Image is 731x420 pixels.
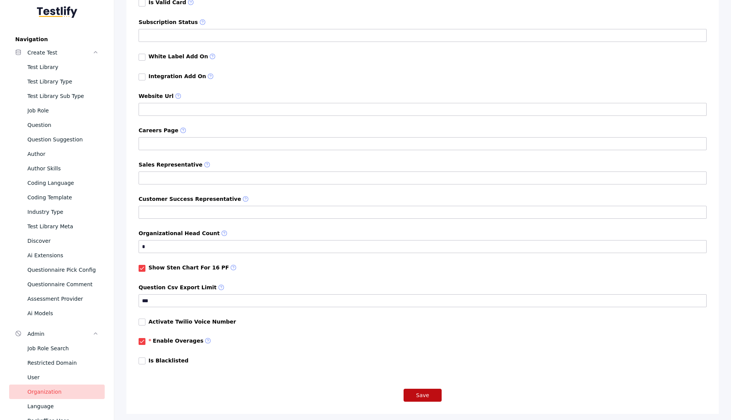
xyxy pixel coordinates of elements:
div: Create Test [27,48,93,57]
div: Discover [27,236,99,245]
a: Author [9,147,105,161]
div: Question Suggestion [27,135,99,144]
div: Coding Template [27,193,99,202]
div: Language [27,402,99,411]
div: Author [27,149,99,159]
div: Industry Type [27,207,99,216]
label: Navigation [9,36,105,42]
a: Questionnaire Pick Config [9,263,105,277]
div: Organization [27,387,99,396]
a: Job Role Search [9,341,105,356]
div: Question [27,120,99,130]
div: Job Role Search [27,344,99,353]
div: Admin [27,329,93,338]
a: Ai Extensions [9,248,105,263]
div: Restricted Domain [27,358,99,367]
label: White Label Add On [148,53,217,60]
label: Sales Representative [139,162,707,168]
a: Organization [9,385,105,399]
label: Organizational Head Count [139,230,707,237]
div: Test Library [27,63,99,72]
label: Show Sten Chart For 16 PF [148,265,238,271]
a: Restricted Domain [9,356,105,370]
a: Language [9,399,105,414]
a: Discover [9,234,105,248]
label: Enable Overages [148,338,212,345]
label: Activate Twilio Voice Number [148,319,236,325]
label: Website Url [139,93,707,100]
a: Assessment Provider [9,292,105,306]
label: Subscription Status [139,19,707,26]
label: Question Csv Export Limit [139,284,707,291]
div: Questionnaire Comment [27,280,99,289]
div: Test Library Type [27,77,99,86]
div: Ai Models [27,309,99,318]
div: Assessment Provider [27,294,99,303]
a: User [9,370,105,385]
div: Author Skills [27,164,99,173]
label: Careers Page [139,127,707,134]
a: Question Suggestion [9,132,105,147]
div: Ai Extensions [27,251,99,260]
a: Author Skills [9,161,105,176]
a: Test Library Sub Type [9,89,105,103]
div: Test Library Meta [27,222,99,231]
button: Save [404,389,442,402]
a: Question [9,118,105,132]
a: Test Library [9,60,105,74]
a: Job Role [9,103,105,118]
a: Test Library Meta [9,219,105,234]
a: Test Library Type [9,74,105,89]
div: User [27,373,99,382]
div: Job Role [27,106,99,115]
a: Questionnaire Comment [9,277,105,292]
div: Test Library Sub Type [27,91,99,101]
label: Integration Add On [148,73,215,80]
img: Testlify - Backoffice [37,6,77,18]
a: Coding Template [9,190,105,205]
div: Coding Language [27,178,99,188]
a: Ai Models [9,306,105,321]
div: Questionnaire Pick Config [27,265,99,274]
a: Industry Type [9,205,105,219]
label: Is Blacklisted [148,357,188,364]
label: Customer Success Representative [139,196,707,203]
a: Coding Language [9,176,105,190]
